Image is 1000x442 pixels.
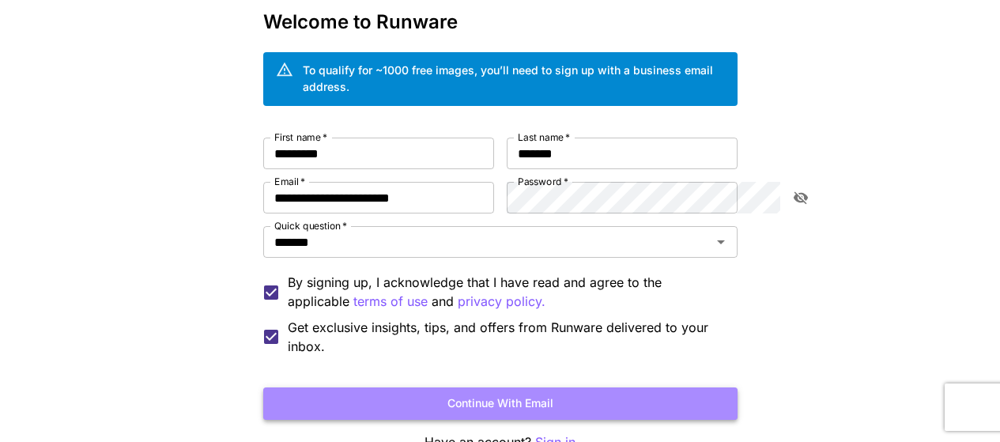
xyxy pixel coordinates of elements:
[787,183,815,212] button: toggle password visibility
[303,62,725,95] div: To qualify for ~1000 free images, you’ll need to sign up with a business email address.
[458,292,545,312] button: By signing up, I acknowledge that I have read and agree to the applicable terms of use and
[518,175,568,188] label: Password
[274,175,305,188] label: Email
[263,387,738,420] button: Continue with email
[274,219,347,232] label: Quick question
[353,292,428,312] p: terms of use
[458,292,545,312] p: privacy policy.
[710,231,732,253] button: Open
[288,318,725,356] span: Get exclusive insights, tips, and offers from Runware delivered to your inbox.
[353,292,428,312] button: By signing up, I acknowledge that I have read and agree to the applicable and privacy policy.
[518,130,570,144] label: Last name
[288,273,725,312] p: By signing up, I acknowledge that I have read and agree to the applicable and
[274,130,327,144] label: First name
[263,11,738,33] h3: Welcome to Runware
